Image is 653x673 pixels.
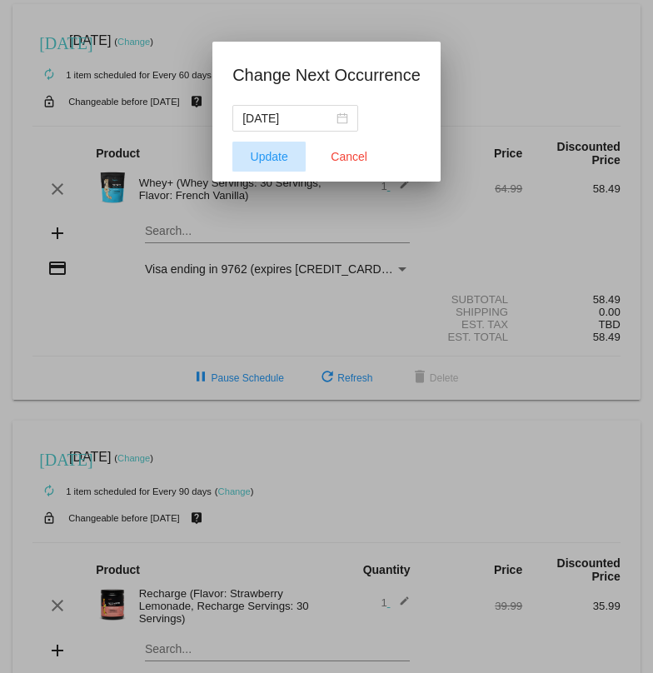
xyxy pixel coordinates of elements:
button: Update [232,142,306,172]
h1: Change Next Occurrence [232,62,421,88]
span: Update [251,150,288,163]
button: Close dialog [312,142,386,172]
span: Cancel [331,150,367,163]
input: Select date [242,109,333,127]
